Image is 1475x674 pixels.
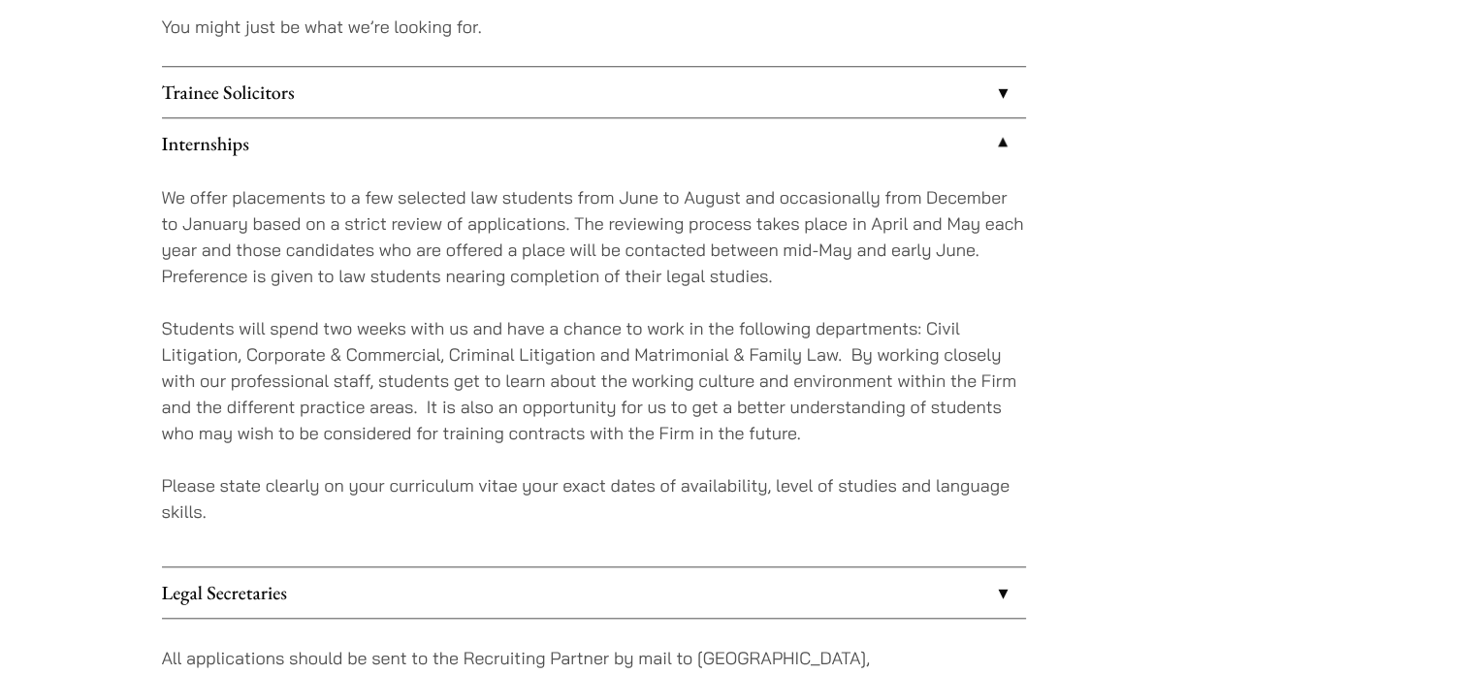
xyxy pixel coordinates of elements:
p: We offer placements to a few selected law students from June to August and occasionally from Dece... [162,184,1026,289]
div: Internships [162,169,1026,566]
p: You might just be what we’re looking for. [162,14,1026,40]
a: Trainee Solicitors [162,67,1026,117]
p: Please state clearly on your curriculum vitae your exact dates of availability, level of studies ... [162,472,1026,525]
p: Students will spend two weeks with us and have a chance to work in the following departments: Civ... [162,315,1026,446]
a: Internships [162,118,1026,169]
a: Legal Secretaries [162,567,1026,618]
